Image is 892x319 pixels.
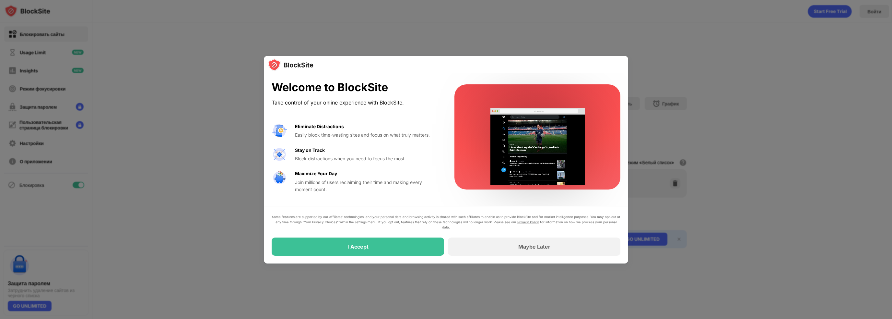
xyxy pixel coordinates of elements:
img: logo-blocksite.svg [268,58,313,71]
div: I Accept [347,243,369,250]
div: Stay on Track [295,147,325,154]
div: Welcome to BlockSite [272,81,439,94]
div: Easily block time-wasting sites and focus on what truly matters. [295,131,439,139]
div: Take control of your online experience with BlockSite. [272,98,439,107]
div: Eliminate Distractions [295,123,344,130]
div: Join millions of users reclaiming their time and making every moment count. [295,179,439,193]
div: Maximize Your Day [295,170,337,177]
div: Block distractions when you need to focus the most. [295,155,439,162]
div: Some features are supported by our affiliates’ technologies, and your personal data and browsing ... [272,214,620,230]
img: value-safe-time.svg [272,170,287,186]
a: Privacy Policy [517,220,539,224]
img: value-focus.svg [272,147,287,162]
img: value-avoid-distractions.svg [272,123,287,139]
div: Maybe Later [518,243,550,250]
